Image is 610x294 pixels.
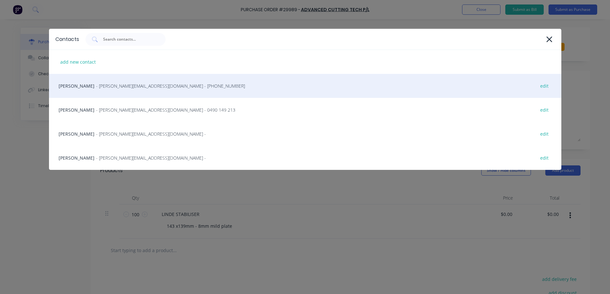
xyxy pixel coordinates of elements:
[102,36,156,43] input: Search contacts...
[49,98,561,122] div: [PERSON_NAME]
[96,107,235,113] span: - [PERSON_NAME][EMAIL_ADDRESS][DOMAIN_NAME] - 0490 149 213
[96,155,206,161] span: - [PERSON_NAME][EMAIL_ADDRESS][DOMAIN_NAME] -
[57,57,99,67] div: add new contact
[537,129,552,139] div: edit
[49,146,561,170] div: [PERSON_NAME]
[49,74,561,98] div: [PERSON_NAME]
[96,83,245,89] span: - [PERSON_NAME][EMAIL_ADDRESS][DOMAIN_NAME] - [PHONE_NUMBER]
[96,131,206,137] span: - [PERSON_NAME][EMAIL_ADDRESS][DOMAIN_NAME] -
[537,81,552,91] div: edit
[55,36,79,43] div: Contacts
[537,105,552,115] div: edit
[49,122,561,146] div: [PERSON_NAME]
[537,153,552,163] div: edit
